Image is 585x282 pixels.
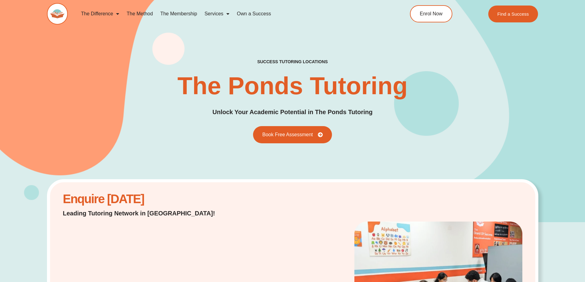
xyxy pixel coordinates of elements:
[157,7,201,21] a: The Membership
[63,195,231,203] h2: Enquire [DATE]
[410,5,452,22] a: Enrol Now
[63,209,231,218] p: Leading Tutoring Network in [GEOGRAPHIC_DATA]!
[420,11,443,16] span: Enrol Now
[488,6,538,22] a: Find a Success
[201,7,233,21] a: Services
[262,132,313,137] span: Book Free Assessment
[257,59,328,64] h2: success tutoring locations
[77,7,123,21] a: The Difference
[497,12,529,16] span: Find a Success
[123,7,156,21] a: The Method
[213,107,373,117] p: Unlock Your Academic Potential in The Ponds Tutoring
[253,126,332,143] a: Book Free Assessment
[233,7,275,21] a: Own a Success
[177,74,408,98] h2: The Ponds Tutoring
[77,7,382,21] nav: Menu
